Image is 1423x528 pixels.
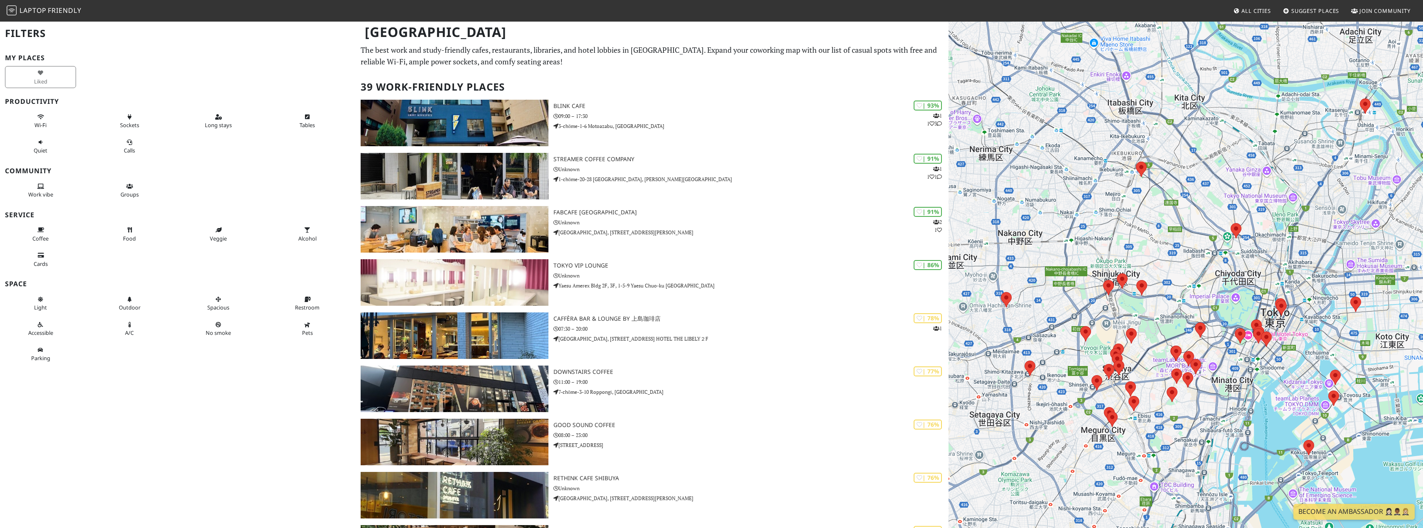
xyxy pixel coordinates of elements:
[207,304,229,311] span: Spacious
[553,315,949,322] h3: CAFFÈRA BAR & LOUNGE by 上島珈琲店
[553,272,949,280] p: Unknown
[206,329,231,336] span: Smoke free
[5,292,76,314] button: Light
[119,304,140,311] span: Outdoor area
[125,329,134,336] span: Air conditioned
[914,207,942,216] div: | 91%
[361,206,548,253] img: FabCafe Tokyo
[361,312,548,359] img: CAFFÈRA BAR & LOUNGE by 上島珈琲店
[361,419,548,465] img: GOOD SOUND COFFEE
[553,431,949,439] p: 08:00 – 23:00
[120,191,139,198] span: Group tables
[914,473,942,482] div: | 76%
[183,110,254,132] button: Long stays
[361,100,548,146] img: BLINK Cafe
[361,259,548,306] img: Tokyo VIP Lounge
[933,218,942,234] p: 2 1
[5,211,351,219] h3: Service
[358,21,947,44] h1: [GEOGRAPHIC_DATA]
[272,110,343,132] button: Tables
[272,292,343,314] button: Restroom
[356,312,949,359] a: CAFFÈRA BAR & LOUNGE by 上島珈琲店 | 78% 1 CAFFÈRA BAR & LOUNGE by 上島珈琲店 07:30 – 20:00 [GEOGRAPHIC_DAT...
[120,121,139,129] span: Power sockets
[553,209,949,216] h3: FabCafe [GEOGRAPHIC_DATA]
[553,156,949,163] h3: Streamer Coffee Company
[356,206,949,253] a: FabCafe Tokyo | 91% 21 FabCafe [GEOGRAPHIC_DATA] Unknown [GEOGRAPHIC_DATA], [STREET_ADDRESS][PERS...
[553,441,949,449] p: [STREET_ADDRESS]
[34,121,47,129] span: Stable Wi-Fi
[933,324,942,332] p: 1
[34,260,48,268] span: Credit cards
[5,54,351,62] h3: My Places
[183,292,254,314] button: Spacious
[553,228,949,236] p: [GEOGRAPHIC_DATA], [STREET_ADDRESS][PERSON_NAME]
[914,313,942,323] div: | 78%
[553,282,949,290] p: Yaesu Amerex Bldg 2F, 3F, 1-5-9 Yaesu Chuo-ku [GEOGRAPHIC_DATA]
[1230,3,1274,18] a: All Cities
[356,366,949,412] a: DOWNSTAIRS COFFEE | 77% DOWNSTAIRS COFFEE 11:00 – 19:00 7-chōme-3-10 Roppongi, [GEOGRAPHIC_DATA]
[361,366,548,412] img: DOWNSTAIRS COFFEE
[124,147,135,154] span: Video/audio calls
[94,179,165,201] button: Groups
[361,44,944,68] p: The best work and study-friendly cafes, restaurants, libraries, and hotel lobbies in [GEOGRAPHIC_...
[34,304,47,311] span: Natural light
[28,329,53,336] span: Accessible
[5,280,351,288] h3: Space
[94,318,165,340] button: A/C
[295,304,319,311] span: Restroom
[5,135,76,157] button: Quiet
[5,179,76,201] button: Work vibe
[1359,7,1411,15] span: Join Community
[553,103,949,110] h3: BLINK Cafe
[28,191,53,198] span: People working
[94,135,165,157] button: Calls
[553,484,949,492] p: Unknown
[94,223,165,245] button: Food
[183,318,254,340] button: No smoke
[5,167,351,175] h3: Community
[927,165,942,181] p: 1 1 1
[356,153,949,199] a: Streamer Coffee Company | 91% 111 Streamer Coffee Company Unknown 1-chōme-20-28 [GEOGRAPHIC_DATA]...
[361,472,548,518] img: RETHINK CAFE SHIBUYA
[7,5,17,15] img: LaptopFriendly
[5,318,76,340] button: Accessible
[553,388,949,396] p: 7-chōme-3-10 Roppongi, [GEOGRAPHIC_DATA]
[205,121,232,129] span: Long stays
[553,475,949,482] h3: RETHINK CAFE SHIBUYA
[914,260,942,270] div: | 86%
[20,6,47,15] span: Laptop
[272,223,343,245] button: Alcohol
[183,223,254,245] button: Veggie
[553,165,949,173] p: Unknown
[298,235,317,242] span: Alcohol
[553,378,949,386] p: 11:00 – 19:00
[300,121,315,129] span: Work-friendly tables
[553,175,949,183] p: 1-chōme-20-28 [GEOGRAPHIC_DATA], [PERSON_NAME][GEOGRAPHIC_DATA]
[914,366,942,376] div: | 77%
[553,335,949,343] p: [GEOGRAPHIC_DATA], [STREET_ADDRESS] HOTEL THE LIBELY２F
[123,235,136,242] span: Food
[1280,3,1343,18] a: Suggest Places
[34,147,47,154] span: Quiet
[5,223,76,245] button: Coffee
[48,6,81,15] span: Friendly
[914,420,942,429] div: | 76%
[5,21,351,46] h2: Filters
[5,248,76,270] button: Cards
[94,110,165,132] button: Sockets
[361,74,944,100] h2: 39 Work-Friendly Places
[553,262,949,269] h3: Tokyo VIP Lounge
[553,122,949,130] p: 3-chōme-1-6 Motoazabu, [GEOGRAPHIC_DATA]
[553,219,949,226] p: Unknown
[356,472,949,518] a: RETHINK CAFE SHIBUYA | 76% RETHINK CAFE SHIBUYA Unknown [GEOGRAPHIC_DATA], [STREET_ADDRESS][PERSO...
[1241,7,1271,15] span: All Cities
[361,153,548,199] img: Streamer Coffee Company
[553,112,949,120] p: 09:00 – 17:30
[94,292,165,314] button: Outdoor
[7,4,81,18] a: LaptopFriendly LaptopFriendly
[272,318,343,340] button: Pets
[1291,7,1339,15] span: Suggest Places
[1293,504,1415,520] a: Become an Ambassador 🤵🏻‍♀️🤵🏾‍♂️🤵🏼‍♀️
[5,110,76,132] button: Wi-Fi
[356,100,949,146] a: BLINK Cafe | 93% 113 BLINK Cafe 09:00 – 17:30 3-chōme-1-6 Motoazabu, [GEOGRAPHIC_DATA]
